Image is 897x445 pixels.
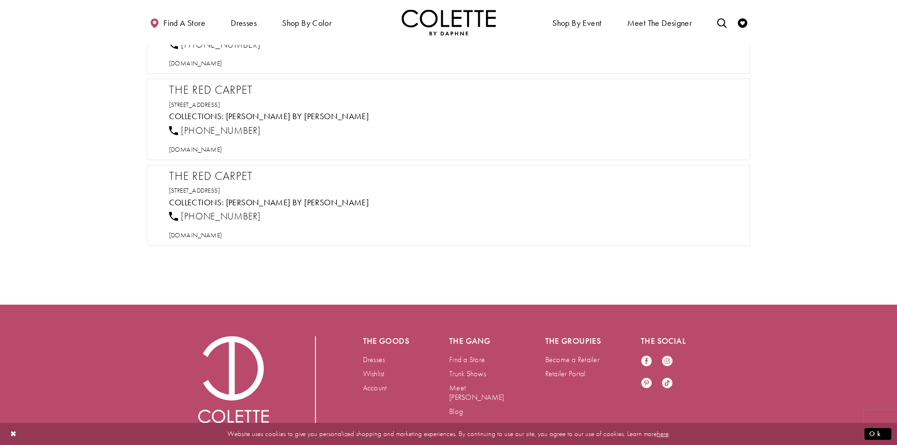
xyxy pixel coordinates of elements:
a: Visit our TikTok - Opens in new tab [662,377,673,390]
h5: The gang [449,336,508,346]
a: Meet the designer [625,9,695,35]
ul: Follow us [636,350,687,395]
a: Trunk Shows [449,369,486,379]
p: Website uses cookies to give you personalized shopping and marketing experiences. By continuing t... [68,428,829,440]
a: Visit Colette by Daphne Homepage [198,336,269,429]
button: Close Dialog [6,426,22,442]
img: Colette by Daphne [198,336,269,429]
a: Become a Retailer [545,355,599,364]
h5: The social [641,336,699,346]
a: Dresses [363,355,385,364]
span: Collections: [169,111,224,121]
h5: The groupies [545,336,604,346]
a: Find a store [147,9,208,35]
a: Visit Home Page [402,9,496,35]
a: [PHONE_NUMBER] [169,210,261,222]
span: [PHONE_NUMBER] [181,210,260,222]
a: Retailer Portal [545,369,586,379]
a: [STREET_ADDRESS] [169,100,220,109]
h2: The Red Carpet [169,83,738,97]
a: Visit Colette by Daphne page [226,111,369,121]
span: [PHONE_NUMBER] [181,124,260,137]
a: Visit our Instagram - Opens in new tab [662,355,673,368]
img: Colette by Daphne [402,9,496,35]
span: Shop By Event [550,9,604,35]
h2: The Red Carpet [169,169,738,183]
a: [STREET_ADDRESS] [169,186,220,194]
a: Meet [PERSON_NAME] [449,383,504,402]
h5: The goods [363,336,412,346]
span: Collections: [169,197,224,208]
a: [DOMAIN_NAME] [169,145,222,154]
a: Toggle search [715,9,729,35]
span: Shop By Event [552,18,601,28]
span: Dresses [231,18,257,28]
span: Shop by color [280,9,334,35]
a: Visit our Pinterest - Opens in new tab [641,377,652,390]
a: [DOMAIN_NAME] [169,59,222,67]
a: Visit our Facebook - Opens in new tab [641,355,652,368]
span: Shop by color [282,18,331,28]
a: [PHONE_NUMBER] [169,124,261,137]
a: [DOMAIN_NAME] [169,231,222,239]
span: Dresses [228,9,259,35]
span: Meet the designer [627,18,692,28]
a: Account [363,383,387,393]
a: Find a Store [449,355,485,364]
a: Check Wishlist [735,9,750,35]
span: Find a store [163,18,205,28]
a: Blog [449,406,463,416]
a: Visit Colette by Daphne page [226,197,369,208]
a: Wishlist [363,369,385,379]
button: Submit Dialog [865,428,891,440]
a: here [657,429,669,438]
